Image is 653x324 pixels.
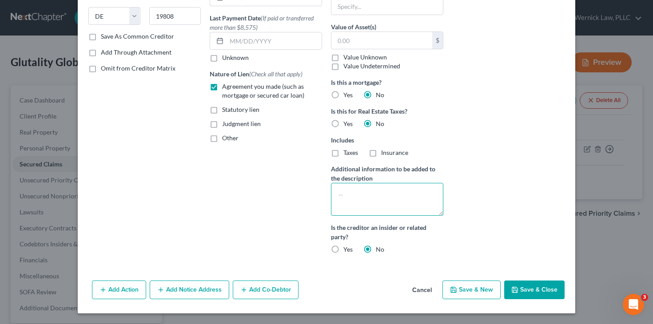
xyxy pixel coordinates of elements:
[442,281,501,299] button: Save & New
[227,32,322,49] input: MM/DD/YYYY
[331,164,443,183] label: Additional information to be added to the description
[210,14,314,31] span: (If paid or transferred more than $8,575)
[432,32,443,49] div: $
[210,69,303,79] label: Nature of Lien
[623,294,644,315] iframe: Intercom live chat
[376,91,384,99] span: No
[343,149,358,156] span: Taxes
[343,120,353,127] span: Yes
[405,281,439,299] button: Cancel
[331,32,432,49] input: 0.00
[376,120,384,127] span: No
[376,245,384,253] span: No
[233,281,299,299] button: Add Co-Debtor
[331,22,376,32] label: Value of Asset(s)
[331,223,443,241] label: Is the creditor an insider or related party?
[92,281,146,299] button: Add Action
[101,48,171,57] label: Add Through Attachment
[249,70,303,78] span: (Check all that apply)
[222,83,304,99] span: Agreement you made (such as mortgage or secured car loan)
[343,91,353,99] span: Yes
[641,294,648,301] span: 3
[101,64,175,72] span: Omit from Creditor Matrix
[210,13,322,32] label: Last Payment Date
[222,134,239,142] span: Other
[343,245,353,253] span: Yes
[331,107,443,116] label: Is this for Real Estate Taxes?
[222,106,259,113] span: Statutory lien
[343,53,387,62] label: Value Unknown
[222,120,261,127] span: Judgment lien
[150,281,229,299] button: Add Notice Address
[222,53,249,62] label: Unknown
[149,7,201,25] input: Enter zip...
[331,78,443,87] label: Is this a mortgage?
[343,62,400,71] label: Value Undetermined
[101,32,174,41] label: Save As Common Creditor
[504,281,565,299] button: Save & Close
[381,149,408,156] span: Insurance
[331,135,443,145] label: Includes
